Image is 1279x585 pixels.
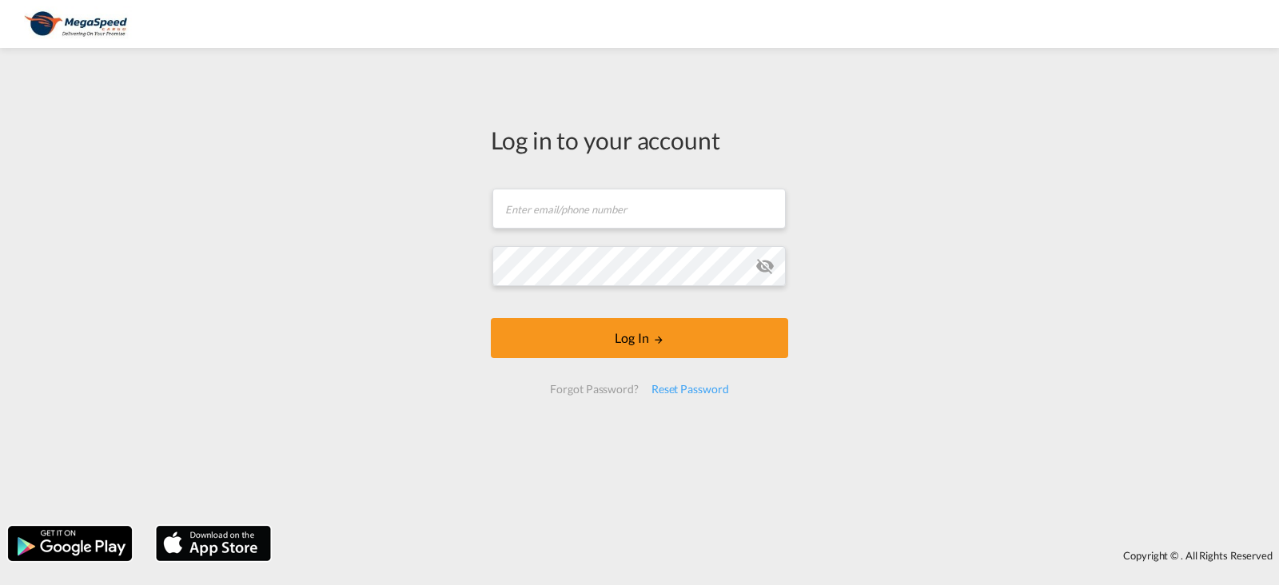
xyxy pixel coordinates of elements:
div: Forgot Password? [544,375,644,404]
img: apple.png [154,524,273,563]
div: Copyright © . All Rights Reserved [279,542,1279,569]
md-icon: icon-eye-off [755,257,775,276]
button: LOGIN [491,318,788,358]
img: google.png [6,524,133,563]
input: Enter email/phone number [492,189,786,229]
div: Log in to your account [491,123,788,157]
img: ad002ba0aea611eda5429768204679d3.JPG [24,6,132,42]
div: Reset Password [645,375,735,404]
